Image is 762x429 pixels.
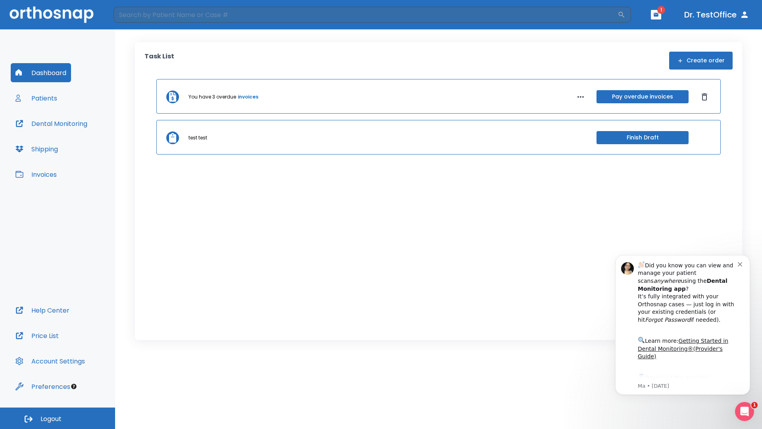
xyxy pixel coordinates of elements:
[189,134,207,141] p: test test
[698,91,711,103] button: Dismiss
[70,383,77,390] div: Tooltip anchor
[11,377,75,396] button: Preferences
[751,402,758,408] span: 1
[11,352,90,371] button: Account Settings
[597,131,689,144] button: Finish Draft
[35,131,105,146] a: App Store
[11,165,62,184] button: Invoices
[11,63,71,82] button: Dashboard
[681,8,752,22] button: Dr. TestOffice
[238,93,258,100] a: invoices
[189,93,236,100] p: You have 3 overdue
[11,89,62,108] button: Patients
[597,90,689,103] button: Pay overdue invoices
[669,52,733,70] button: Create order
[603,243,762,408] iframe: Intercom notifications message
[11,139,63,158] button: Shipping
[11,114,92,133] button: Dental Monitoring
[135,17,141,23] button: Dismiss notification
[144,52,174,70] p: Task List
[11,326,63,345] button: Price List
[40,415,62,423] span: Logout
[35,139,135,147] p: Message from Ma, sent 3w ago
[11,301,74,320] button: Help Center
[735,402,754,421] iframe: Intercom live chat
[114,7,618,23] input: Search by Patient Name or Case #
[35,129,135,170] div: Download the app: | ​ Let us know if you need help getting started!
[10,6,94,23] img: Orthosnap
[657,6,665,14] span: 1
